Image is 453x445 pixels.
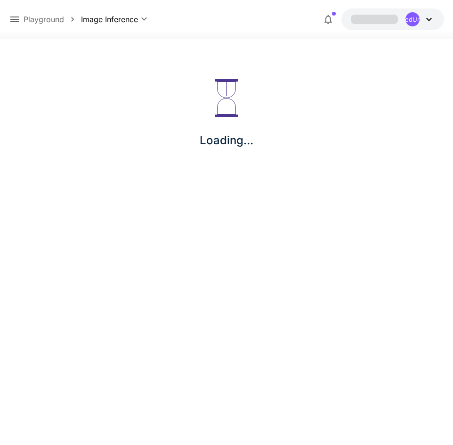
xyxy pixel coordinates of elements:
nav: breadcrumb [24,14,81,25]
button: UndefinedUndefined [341,8,444,30]
a: Playground [24,14,64,25]
span: Image Inference [81,14,138,25]
p: Loading... [200,132,253,149]
div: UndefinedUndefined [405,12,420,26]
